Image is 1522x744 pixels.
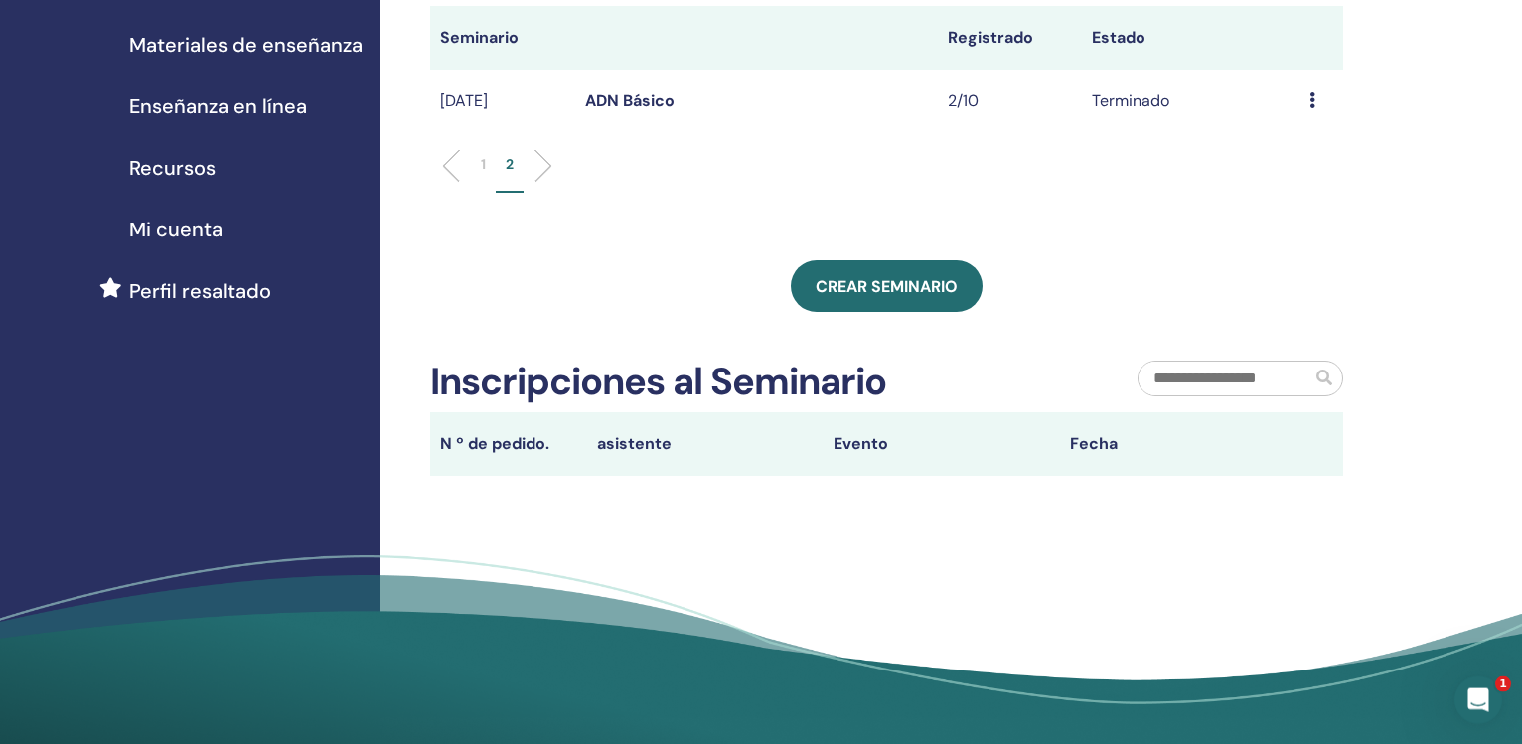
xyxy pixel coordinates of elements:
[430,6,575,70] th: Seminario
[587,412,824,476] th: asistente
[1060,412,1296,476] th: Fecha
[938,6,1083,70] th: Registrado
[129,215,223,244] span: Mi cuenta
[129,30,363,60] span: Materiales de enseñanza
[1495,676,1511,692] span: 1
[585,90,675,111] a: ADN Básico
[938,70,1083,134] td: 2/10
[129,91,307,121] span: Enseñanza en línea
[430,70,575,134] td: [DATE]
[816,276,958,297] span: Crear seminario
[430,412,587,476] th: N º de pedido.
[1454,676,1502,724] iframe: Intercom live chat
[129,153,216,183] span: Recursos
[506,154,514,175] p: 2
[824,412,1060,476] th: Evento
[1082,70,1299,134] td: Terminado
[791,260,983,312] a: Crear seminario
[430,360,886,405] h2: Inscripciones al Seminario
[481,154,486,175] p: 1
[129,276,271,306] span: Perfil resaltado
[1082,6,1299,70] th: Estado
